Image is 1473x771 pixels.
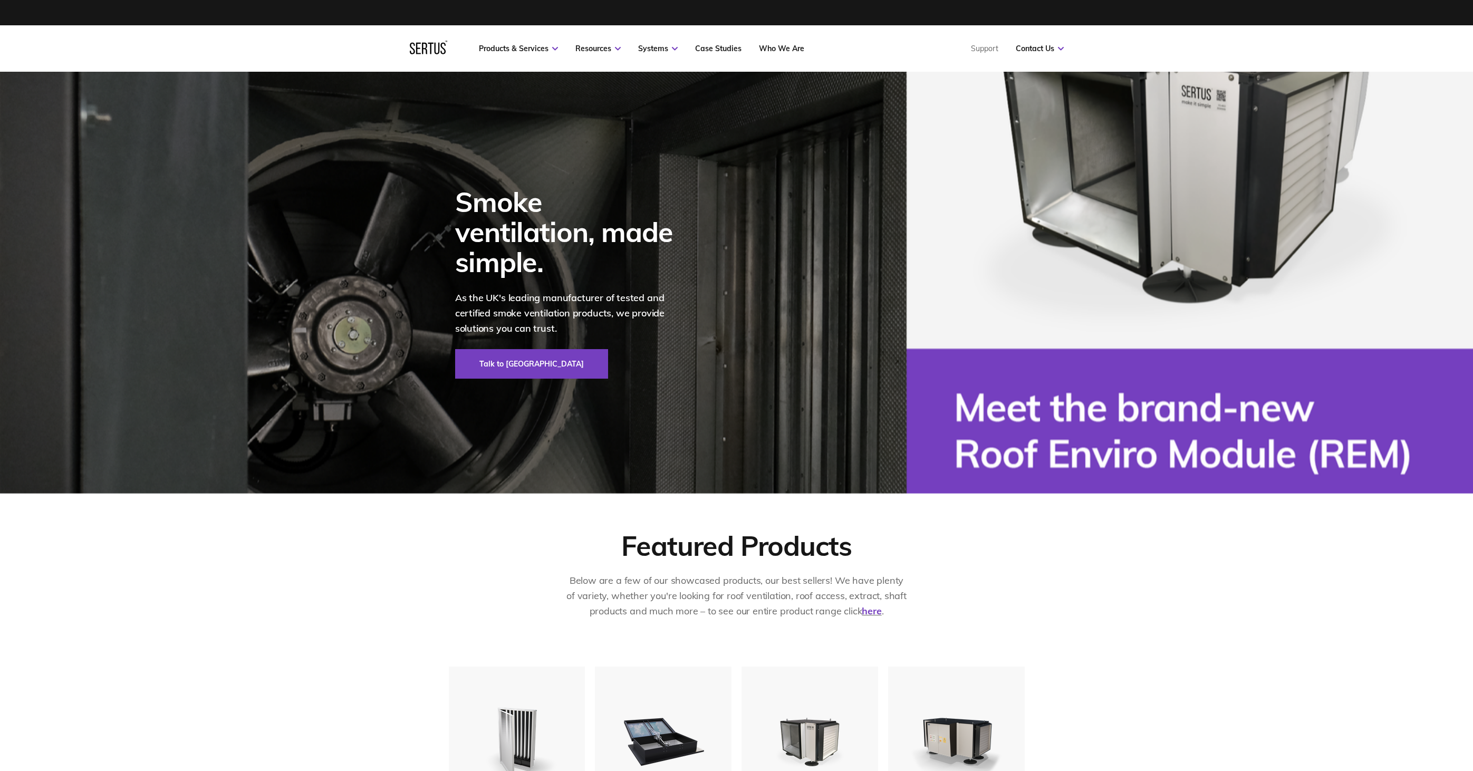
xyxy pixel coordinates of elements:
[621,528,851,563] div: Featured Products
[971,44,998,53] a: Support
[455,349,608,379] a: Talk to [GEOGRAPHIC_DATA]
[638,44,678,53] a: Systems
[575,44,621,53] a: Resources
[455,291,687,336] p: As the UK's leading manufacturer of tested and certified smoke ventilation products, we provide s...
[479,44,558,53] a: Products & Services
[759,44,804,53] a: Who We Are
[862,605,881,617] a: here
[565,573,908,619] p: Below are a few of our showcased products, our best sellers! We have plenty of variety, whether y...
[455,187,687,277] div: Smoke ventilation, made simple.
[1016,44,1064,53] a: Contact Us
[695,44,742,53] a: Case Studies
